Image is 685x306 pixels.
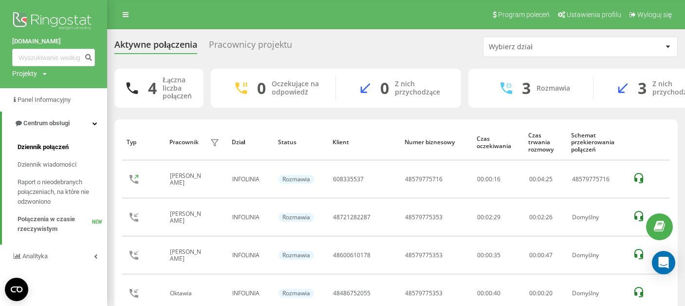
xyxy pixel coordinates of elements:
[529,175,536,183] span: 00
[232,139,269,146] div: Dział
[18,210,107,238] a: Połączenia w czasie rzeczywistymNEW
[170,290,194,297] div: Oktawia
[395,80,446,96] div: Z nich przychodzące
[333,214,370,221] div: 48721282287
[522,79,531,97] div: 3
[278,139,323,146] div: Status
[170,249,207,263] div: [PERSON_NAME]
[498,11,550,19] span: Program poleceń
[18,138,107,156] a: Dziennik połączeń
[405,176,443,183] div: 48579775716
[278,251,314,260] div: Rozmawia
[537,175,544,183] span: 04
[333,176,364,183] div: 608335537
[18,214,92,234] span: Połączenia w czasie rzeczywistym
[546,213,553,221] span: 26
[148,79,157,97] div: 4
[170,210,207,225] div: [PERSON_NAME]
[232,214,268,221] div: INFOLINIA
[22,252,48,260] span: Analityka
[18,96,71,103] span: Panel Informacyjny
[477,176,518,183] div: 00:00:16
[528,132,562,153] div: Czas trwania rozmowy
[232,290,268,297] div: INFOLINIA
[114,39,197,55] div: Aktywne połączenia
[477,290,518,297] div: 00:00:40
[127,139,160,146] div: Typ
[169,139,199,146] div: Pracownik
[477,214,518,221] div: 00:02:29
[2,112,107,135] a: Centrum obsługi
[380,79,389,97] div: 0
[333,290,370,297] div: 48486752055
[18,142,69,152] span: Dziennik połączeń
[12,10,95,34] img: Ringostat logo
[477,135,519,150] div: Czas oczekiwania
[537,289,544,297] span: 00
[529,290,553,297] div: : :
[170,172,207,187] div: [PERSON_NAME]
[163,76,192,100] div: Łączna liczba połączeń
[257,79,266,97] div: 0
[278,213,314,222] div: Rozmawia
[18,156,107,173] a: Dziennik wiadomości
[571,132,623,153] div: Schemat przekierowania połączeń
[489,43,605,51] div: Wybierz dział
[12,37,95,46] a: [DOMAIN_NAME]
[18,177,102,207] span: Raport o nieodebranych połączeniach, na które nie odzwoniono
[405,290,443,297] div: 48579775353
[546,251,553,259] span: 47
[637,11,672,19] span: Wyloguj się
[278,289,314,298] div: Rozmawia
[572,176,622,183] div: 48579775716
[18,173,107,210] a: Raport o nieodebranych połączeniach, na które nie odzwoniono
[272,80,321,96] div: Oczekujące na odpowiedź
[537,84,570,93] div: Rozmawia
[529,252,553,259] div: : :
[18,160,76,170] span: Dziennik wiadomości
[567,11,621,19] span: Ustawienia profilu
[529,176,553,183] div: : :
[333,252,370,259] div: 48600610178
[529,289,536,297] span: 00
[546,289,553,297] span: 20
[209,39,292,55] div: Pracownicy projektu
[5,278,28,301] button: Open CMP widget
[546,175,553,183] span: 25
[529,213,536,221] span: 00
[572,252,622,259] div: Domyślny
[405,214,443,221] div: 48579775353
[405,139,467,146] div: Numer biznesowy
[12,69,37,78] div: Projekty
[405,252,443,259] div: 48579775353
[278,175,314,184] div: Rozmawia
[232,252,268,259] div: INFOLINIA
[572,290,622,297] div: Domyślny
[537,213,544,221] span: 02
[529,214,553,221] div: : :
[477,252,518,259] div: 00:00:35
[572,214,622,221] div: Domyślny
[537,251,544,259] span: 00
[12,49,95,66] input: Wyszukiwanie według numeru
[333,139,395,146] div: Klient
[652,251,675,274] div: Open Intercom Messenger
[232,176,268,183] div: INFOLINIA
[638,79,647,97] div: 3
[529,251,536,259] span: 00
[23,119,70,127] span: Centrum obsługi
